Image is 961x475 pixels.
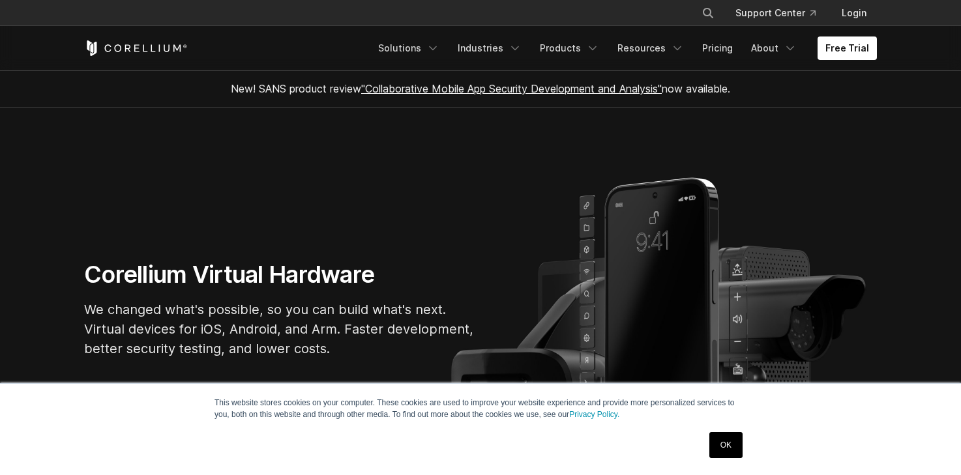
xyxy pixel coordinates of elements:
[831,1,877,25] a: Login
[569,410,619,419] a: Privacy Policy.
[361,82,662,95] a: "Collaborative Mobile App Security Development and Analysis"
[231,82,730,95] span: New! SANS product review now available.
[743,36,805,60] a: About
[532,36,607,60] a: Products
[818,36,877,60] a: Free Trial
[686,1,877,25] div: Navigation Menu
[450,36,529,60] a: Industries
[709,432,743,458] a: OK
[610,36,692,60] a: Resources
[725,1,826,25] a: Support Center
[370,36,447,60] a: Solutions
[214,397,747,420] p: This website stores cookies on your computer. These cookies are used to improve your website expe...
[370,36,877,60] div: Navigation Menu
[84,40,188,56] a: Corellium Home
[84,300,475,358] p: We changed what's possible, so you can build what's next. Virtual devices for iOS, Android, and A...
[694,36,741,60] a: Pricing
[84,260,475,289] h1: Corellium Virtual Hardware
[696,1,720,25] button: Search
